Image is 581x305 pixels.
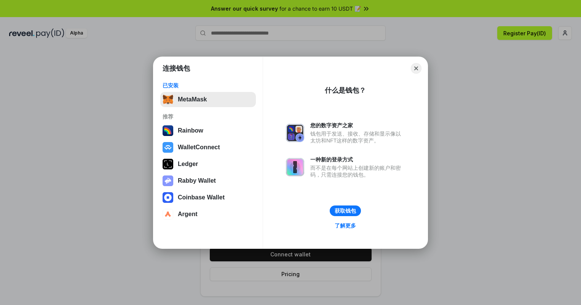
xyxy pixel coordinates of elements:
button: MetaMask [160,92,256,107]
img: svg+xml,%3Csvg%20width%3D%2228%22%20height%3D%2228%22%20viewBox%3D%220%200%2028%2028%22%20fill%3D... [163,192,173,203]
div: MetaMask [178,96,207,103]
button: Coinbase Wallet [160,190,256,205]
div: 了解更多 [335,222,356,229]
button: Ledger [160,156,256,172]
a: 了解更多 [330,221,361,231]
button: Close [411,63,421,74]
div: 钱包用于发送、接收、存储和显示像以太坊和NFT这样的数字资产。 [310,130,405,144]
button: WalletConnect [160,140,256,155]
button: 获取钱包 [330,205,361,216]
div: Argent [178,211,198,218]
img: svg+xml,%3Csvg%20width%3D%22120%22%20height%3D%22120%22%20viewBox%3D%220%200%20120%20120%22%20fil... [163,125,173,136]
div: 获取钱包 [335,207,356,214]
img: svg+xml,%3Csvg%20fill%3D%22none%22%20height%3D%2233%22%20viewBox%3D%220%200%2035%2033%22%20width%... [163,94,173,105]
div: Ledger [178,161,198,168]
img: svg+xml,%3Csvg%20xmlns%3D%22http%3A%2F%2Fwww.w3.org%2F2000%2Fsvg%22%20fill%3D%22none%22%20viewBox... [163,175,173,186]
div: 您的数字资产之家 [310,122,405,129]
img: svg+xml,%3Csvg%20xmlns%3D%22http%3A%2F%2Fwww.w3.org%2F2000%2Fsvg%22%20fill%3D%22none%22%20viewBox... [286,158,304,176]
button: Rainbow [160,123,256,138]
div: 已安装 [163,82,254,89]
img: svg+xml,%3Csvg%20xmlns%3D%22http%3A%2F%2Fwww.w3.org%2F2000%2Fsvg%22%20width%3D%2228%22%20height%3... [163,159,173,169]
div: 推荐 [163,113,254,120]
img: svg+xml,%3Csvg%20width%3D%2228%22%20height%3D%2228%22%20viewBox%3D%220%200%2028%2028%22%20fill%3D... [163,142,173,153]
img: svg+xml,%3Csvg%20width%3D%2228%22%20height%3D%2228%22%20viewBox%3D%220%200%2028%2028%22%20fill%3D... [163,209,173,220]
button: Argent [160,207,256,222]
div: 一种新的登录方式 [310,156,405,163]
h1: 连接钱包 [163,64,190,73]
div: 什么是钱包？ [325,86,366,95]
button: Rabby Wallet [160,173,256,188]
div: 而不是在每个网站上创建新的账户和密码，只需连接您的钱包。 [310,164,405,178]
div: Rainbow [178,127,203,134]
div: Coinbase Wallet [178,194,225,201]
img: svg+xml,%3Csvg%20xmlns%3D%22http%3A%2F%2Fwww.w3.org%2F2000%2Fsvg%22%20fill%3D%22none%22%20viewBox... [286,124,304,142]
div: Rabby Wallet [178,177,216,184]
div: WalletConnect [178,144,220,151]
